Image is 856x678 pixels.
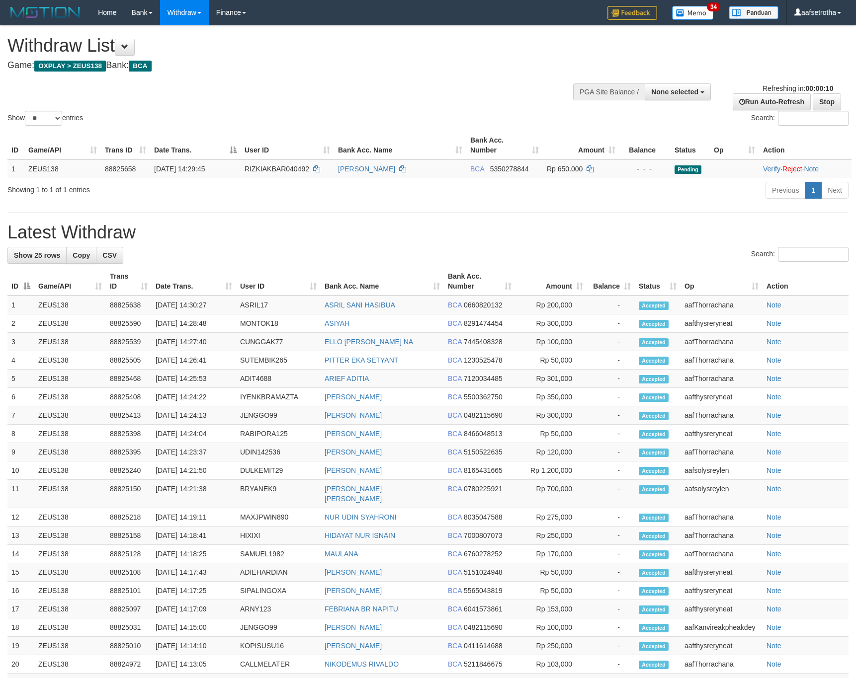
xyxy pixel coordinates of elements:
a: Note [767,356,781,364]
td: ZEUS138 [34,296,106,314]
span: Accepted [639,514,669,522]
td: [DATE] 14:19:11 [152,508,236,527]
td: ZEUS138 [34,545,106,563]
a: Note [767,513,781,521]
span: BCA [448,301,462,309]
th: Balance [619,131,671,159]
td: 7 [7,406,34,425]
span: Accepted [639,301,669,310]
span: Accepted [639,550,669,559]
a: [PERSON_NAME] [325,642,382,650]
td: 88825505 [106,351,152,370]
span: BCA [129,61,151,72]
td: ZEUS138 [34,351,106,370]
span: Copy 8165431665 to clipboard [464,466,503,474]
th: Amount: activate to sort column ascending [515,267,587,296]
span: Copy 8035047588 to clipboard [464,513,503,521]
strong: 00:00:10 [805,84,833,92]
span: Accepted [639,569,669,577]
th: Status: activate to sort column ascending [635,267,681,296]
a: FEBRIANA BR NAPITU [325,605,398,613]
div: PGA Site Balance / [573,83,645,100]
input: Search: [778,111,849,126]
td: 6 [7,388,34,406]
span: BCA [448,448,462,456]
a: 1 [805,182,822,199]
span: BCA [448,485,462,493]
span: BCA [448,356,462,364]
th: Status [671,131,710,159]
td: aafThorrachana [681,296,763,314]
th: Game/API: activate to sort column ascending [34,267,106,296]
th: ID: activate to sort column descending [7,267,34,296]
td: 88825590 [106,314,152,333]
span: Copy 5350278844 to clipboard [490,165,529,173]
select: Showentries [25,111,62,126]
img: Feedback.jpg [607,6,657,20]
td: 14 [7,545,34,563]
td: ZEUS138 [34,443,106,461]
span: BCA [448,531,462,539]
td: SIPALINGOXA [236,582,321,600]
td: ZEUS138 [34,508,106,527]
span: Copy 6760278252 to clipboard [464,550,503,558]
td: · · [759,159,852,178]
td: ZEUS138 [34,370,106,388]
td: - [587,461,635,480]
td: 15 [7,563,34,582]
td: - [587,406,635,425]
span: Accepted [639,605,669,614]
span: Copy 7445408328 to clipboard [464,338,503,346]
td: - [587,600,635,618]
td: - [587,443,635,461]
td: 88825128 [106,545,152,563]
td: Rp 170,000 [515,545,587,563]
th: Date Trans.: activate to sort column descending [150,131,241,159]
td: ZEUS138 [34,461,106,480]
td: 1 [7,296,34,314]
a: Note [767,587,781,595]
a: Note [767,642,781,650]
span: Refreshing in: [763,84,833,92]
td: 88825413 [106,406,152,425]
a: NUR UDIN SYAHRONI [325,513,396,521]
a: [PERSON_NAME] [338,165,395,173]
td: 88825097 [106,600,152,618]
td: ZEUS138 [34,388,106,406]
a: Note [767,430,781,438]
span: 88825658 [105,165,136,173]
td: BRYANEK9 [236,480,321,508]
td: [DATE] 14:23:37 [152,443,236,461]
a: Note [767,319,781,327]
td: ADIT4688 [236,370,321,388]
a: [PERSON_NAME] [325,411,382,419]
label: Search: [751,111,849,126]
span: Accepted [639,320,669,328]
span: BCA [448,430,462,438]
td: 88825395 [106,443,152,461]
span: Copy 5150522635 to clipboard [464,448,503,456]
td: [DATE] 14:27:40 [152,333,236,351]
td: [DATE] 14:18:41 [152,527,236,545]
td: - [587,333,635,351]
a: ARIEF ADITIA [325,375,369,382]
td: HIXIXI [236,527,321,545]
td: 88825539 [106,333,152,351]
td: 8 [7,425,34,443]
td: - [587,582,635,600]
td: UDIN142536 [236,443,321,461]
span: Accepted [639,587,669,596]
td: aafThorrachana [681,370,763,388]
td: Rp 50,000 [515,582,587,600]
span: BCA [470,165,484,173]
td: [DATE] 14:21:50 [152,461,236,480]
td: [DATE] 14:26:41 [152,351,236,370]
a: MAULANA [325,550,358,558]
td: Rp 50,000 [515,425,587,443]
td: ZEUS138 [24,159,101,178]
td: aafsolysreylen [681,480,763,508]
td: ASRIL17 [236,296,321,314]
td: [DATE] 14:21:38 [152,480,236,508]
a: Note [767,485,781,493]
button: None selected [645,83,711,100]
